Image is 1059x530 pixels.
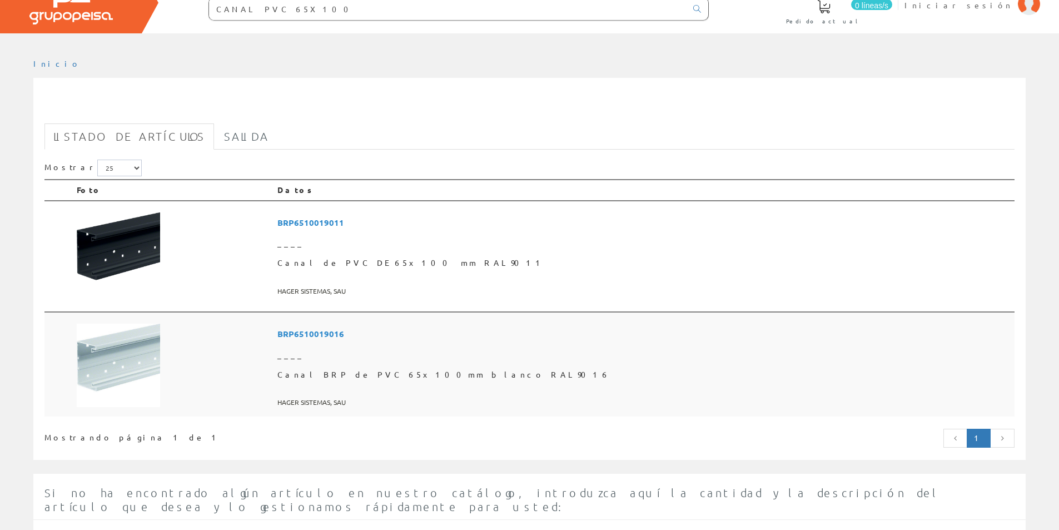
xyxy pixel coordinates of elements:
font: Datos [277,185,316,195]
font: 1 [974,433,983,443]
font: Pedido actual [786,17,862,25]
font: ____ [277,349,304,359]
font: Foto [77,185,102,195]
a: Listado de artículos [44,123,214,150]
font: Mostrando página 1 de 1 [44,432,221,442]
font: Mostrar [44,161,97,171]
a: Página siguiente [990,429,1015,448]
font: HAGER SISTEMAS, SAU [277,398,346,407]
font: HAGER SISTEMAS, SAU [277,286,346,295]
select: Mostrar [97,160,142,176]
font: 0 líneas/s [855,1,888,10]
a: Página anterior [943,429,968,448]
font: BRP6510019016 [277,328,344,339]
img: Foto artículo Canal PVC DE 65x100mm RAL9011 (150x150) [77,212,160,296]
font: ____ [277,237,304,247]
a: Inicio [33,58,81,68]
font: BRP6510019011 [277,217,344,228]
font: Si no ha encontrado algún artículo en nuestro catálogo, introduzca aquí la cantidad y la descripc... [44,486,942,513]
a: Salida [215,123,278,150]
img: Foto artículo Canal BRP de PVC 65x100mm blanco RAL9016 (150x150) [77,324,160,407]
a: Página actual [967,429,991,448]
font: CANAL PVC 65X100 [44,95,220,118]
font: Listado de artículos [53,130,205,143]
font: Canal de PVC DE 65x100 mm RAL9011 [277,257,545,268]
font: Canal BRP de PVC 65x100mm blanco RAL9016 [277,369,610,379]
font: Salida [224,130,269,143]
